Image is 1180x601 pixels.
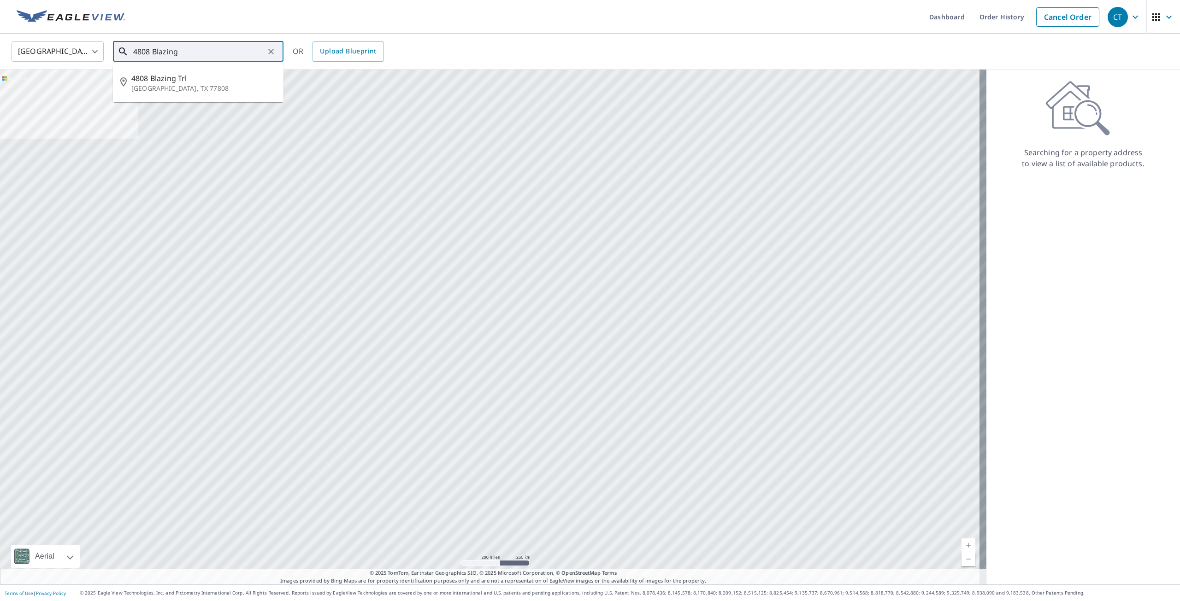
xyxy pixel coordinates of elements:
a: Cancel Order [1036,7,1099,27]
a: Current Level 5, Zoom Out [962,552,975,566]
span: 4808 Blazing Trl [131,73,276,84]
a: Current Level 5, Zoom In [962,538,975,552]
p: © 2025 Eagle View Technologies, Inc. and Pictometry International Corp. All Rights Reserved. Repo... [80,589,1175,596]
span: Upload Blueprint [320,46,376,57]
span: © 2025 TomTom, Earthstar Geographics SIO, © 2025 Microsoft Corporation, © [370,569,617,577]
button: Clear [265,45,277,58]
p: Searching for a property address to view a list of available products. [1021,147,1145,169]
a: Terms of Use [5,590,33,596]
a: Upload Blueprint [313,41,383,62]
div: [GEOGRAPHIC_DATA] [12,39,104,64]
div: Aerial [11,545,80,568]
a: OpenStreetMap [561,569,600,576]
img: EV Logo [17,10,125,24]
input: Search by address or latitude-longitude [133,39,265,64]
div: CT [1108,7,1128,27]
p: | [5,590,66,596]
p: [GEOGRAPHIC_DATA], TX 77808 [131,84,276,93]
a: Privacy Policy [36,590,66,596]
a: Terms [602,569,617,576]
div: Aerial [32,545,57,568]
div: OR [293,41,384,62]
